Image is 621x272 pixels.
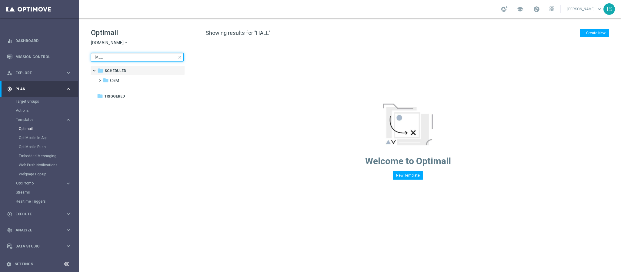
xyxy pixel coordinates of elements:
[596,6,603,12] span: keyboard_arrow_down
[365,156,451,166] span: Welcome to Optimail
[16,108,63,113] a: Actions
[7,254,71,270] div: Optibot
[7,55,72,59] button: Mission Control
[104,94,125,99] span: Triggered
[16,197,78,206] div: Realtime Triggers
[206,30,271,36] span: Showing results for "HALL"
[19,151,78,161] div: Embedded Messaging
[6,261,12,267] i: settings
[567,5,603,14] a: [PERSON_NAME]keyboard_arrow_down
[65,227,71,233] i: keyboard_arrow_right
[603,3,615,15] div: TS
[16,118,59,121] span: Templates
[19,172,63,177] a: Webpage Pop-up
[7,227,65,233] div: Analyze
[16,118,65,121] div: Templates
[15,262,33,266] a: Settings
[19,133,78,142] div: OptiMobile In-App
[16,199,63,204] a: Realtime Triggers
[97,93,103,99] i: folder
[15,71,65,75] span: Explore
[15,228,65,232] span: Analyze
[19,124,78,133] div: Optimail
[124,40,129,46] i: arrow_drop_down
[91,40,129,46] button: [DOMAIN_NAME] arrow_drop_down
[16,181,72,186] button: OptiPromo keyboard_arrow_right
[19,161,78,170] div: Web Push Notifications
[65,181,71,186] i: keyboard_arrow_right
[517,6,523,12] span: school
[7,244,72,249] button: Data Studio keyboard_arrow_right
[110,78,119,83] span: CRM
[16,97,78,106] div: Target Groups
[15,212,65,216] span: Execute
[103,77,109,83] i: folder
[65,86,71,92] i: keyboard_arrow_right
[177,55,182,60] span: close
[7,228,72,233] button: track_changes Analyze keyboard_arrow_right
[7,70,12,76] i: person_search
[7,211,12,217] i: play_circle_outline
[19,142,78,151] div: OptiMobile Push
[19,126,63,131] a: Optimail
[383,104,433,145] img: emptyStateManageTemplates.jpg
[65,117,71,123] i: keyboard_arrow_right
[15,49,71,65] a: Mission Control
[16,179,78,188] div: OptiPromo
[16,181,65,185] div: OptiPromo
[580,29,609,37] button: + Create New
[65,70,71,76] i: keyboard_arrow_right
[97,68,103,74] i: folder
[65,211,71,217] i: keyboard_arrow_right
[15,254,63,270] a: Optibot
[91,53,184,61] input: Search Template
[19,170,78,179] div: Webpage Pop-up
[7,38,12,44] i: equalizer
[16,117,72,122] button: Templates keyboard_arrow_right
[65,243,71,249] i: keyboard_arrow_right
[7,86,65,92] div: Plan
[105,68,126,74] span: Scheduled
[19,154,63,158] a: Embedded Messaging
[15,244,65,248] span: Data Studio
[7,227,12,233] i: track_changes
[15,87,65,91] span: Plan
[7,244,65,249] div: Data Studio
[19,135,63,140] a: OptiMobile In-App
[7,49,71,65] div: Mission Control
[16,181,59,185] span: OptiPromo
[7,211,65,217] div: Execute
[19,144,63,149] a: OptiMobile Push
[19,163,63,168] a: Web Push Notifications
[91,28,184,38] h1: Optimail
[91,40,124,46] span: [DOMAIN_NAME]
[7,38,72,43] button: equalizer Dashboard
[7,71,72,75] button: person_search Explore keyboard_arrow_right
[7,86,12,92] i: gps_fixed
[7,70,65,76] div: Explore
[15,33,71,49] a: Dashboard
[16,190,63,195] a: Streams
[16,99,63,104] a: Target Groups
[16,188,78,197] div: Streams
[393,171,423,180] button: New Template
[7,87,72,91] button: gps_fixed Plan keyboard_arrow_right
[16,115,78,179] div: Templates
[16,106,78,115] div: Actions
[7,212,72,217] button: play_circle_outline Execute keyboard_arrow_right
[7,33,71,49] div: Dashboard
